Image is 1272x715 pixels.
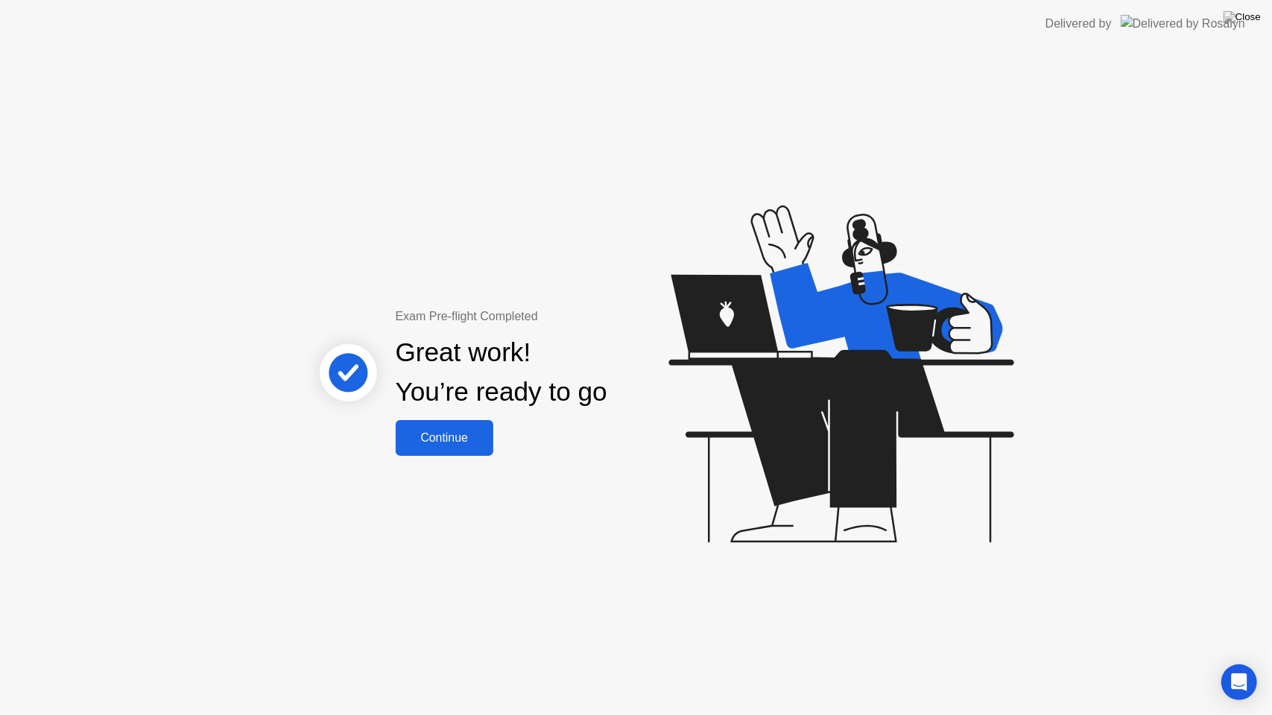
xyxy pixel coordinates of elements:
img: Delivered by Rosalyn [1121,15,1245,32]
button: Continue [396,420,493,456]
div: Continue [400,431,489,445]
div: Delivered by [1045,15,1112,33]
div: Great work! You’re ready to go [396,333,607,412]
div: Open Intercom Messenger [1221,664,1257,700]
div: Exam Pre-flight Completed [396,308,703,325]
img: Close [1224,11,1261,23]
